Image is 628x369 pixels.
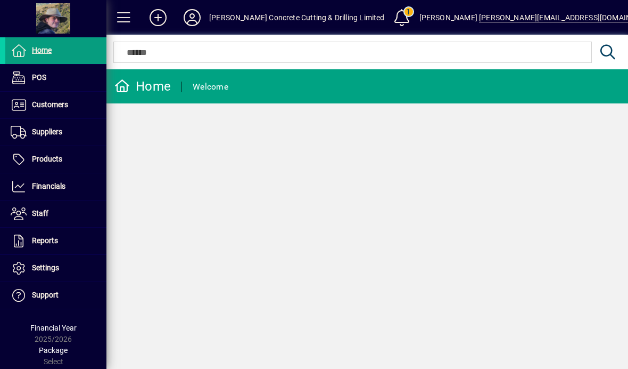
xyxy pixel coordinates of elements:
div: [PERSON_NAME] Concrete Cutting & Drilling Limited [209,9,385,26]
div: Welcome [193,78,228,95]
a: Reports [5,228,106,254]
span: Reports [32,236,58,245]
a: Customers [5,92,106,118]
button: Add [141,8,175,27]
a: Products [5,146,106,173]
a: Support [5,282,106,309]
span: Staff [32,209,48,218]
a: Financials [5,173,106,200]
div: Home [114,78,171,95]
span: POS [32,73,46,82]
span: Financials [32,182,65,190]
a: POS [5,65,106,91]
a: Suppliers [5,119,106,146]
button: Profile [175,8,209,27]
a: Staff [5,200,106,227]
span: Support [32,291,59,299]
span: Package [39,346,68,355]
span: Home [32,46,52,54]
a: Settings [5,255,106,282]
span: Financial Year [30,324,77,332]
span: Customers [32,100,68,109]
span: Suppliers [32,127,62,136]
span: Products [32,155,62,163]
span: Settings [32,263,59,272]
